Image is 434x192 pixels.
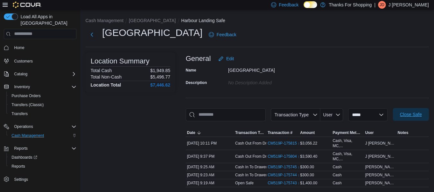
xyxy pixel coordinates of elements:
[298,155,302,159] svg: External link
[329,1,372,9] p: Thanks For Shopping
[235,180,253,186] p: Open Safe
[235,154,294,159] p: Cash Out From Drawer (Drawer 1)
[378,1,386,9] div: J DaCosta
[186,163,234,171] div: [DATE] 9:25 AM
[129,18,176,23] button: [GEOGRAPHIC_DATA]
[331,129,364,137] button: Payment Methods
[1,56,79,65] button: Customers
[365,180,395,186] span: [PERSON_NAME]
[150,68,170,73] p: $1,949.85
[6,100,79,109] button: Transfers (Classic)
[268,141,302,146] a: CM519P-175815External link
[268,154,302,159] a: CM519P-175804External link
[9,110,76,118] span: Transfers
[181,18,225,23] button: Harbour Landing Safe
[6,131,79,140] button: Cash Management
[91,82,121,88] h4: Location Total
[150,82,170,88] h4: $7,446.62
[300,180,317,186] span: $1,400.00
[12,145,76,152] span: Reports
[13,2,41,8] img: Cova
[12,111,28,116] span: Transfers
[320,108,343,121] button: User
[300,164,314,170] span: $300.00
[9,101,46,109] a: Transfers (Classic)
[9,110,30,118] a: Transfers
[9,154,76,161] span: Dashboards
[187,130,195,135] span: Date
[186,68,196,73] label: Name
[300,154,317,159] span: $3,590.40
[1,82,79,91] button: Inventory
[85,17,429,25] nav: An example of EuiBreadcrumbs
[91,57,149,65] h3: Location Summary
[12,123,36,130] button: Operations
[299,129,331,137] button: Amount
[12,70,30,78] button: Catalog
[186,153,234,160] div: [DATE] 9:37 PM
[14,45,24,50] span: Home
[365,172,395,178] span: [PERSON_NAME]
[217,31,236,38] span: Feedback
[150,74,170,79] p: $5,496.77
[271,108,320,121] button: Transaction Type
[274,112,309,117] span: Transaction Type
[364,129,396,137] button: User
[400,111,422,118] span: Close Safe
[12,155,37,160] span: Dashboards
[235,130,265,135] span: Transaction Type
[9,92,76,100] span: Purchase Orders
[9,163,76,170] span: Reports
[186,139,234,147] div: [DATE] 10:11 PM
[186,108,266,121] input: This is a search bar. As you type, the results lower in the page will automatically filter.
[12,133,44,138] span: Cash Management
[300,130,314,135] span: Amount
[332,164,341,170] div: Cash
[186,129,234,137] button: Date
[14,146,28,151] span: Reports
[102,26,202,39] h1: [GEOGRAPHIC_DATA]
[235,172,286,178] p: Cash In To Drawer (Drawer 1)
[332,180,341,186] div: Cash
[323,112,333,117] span: User
[12,164,25,169] span: Reports
[91,68,112,73] h6: Total Cash
[1,144,79,153] button: Reports
[12,44,27,52] a: Home
[9,101,76,109] span: Transfers (Classic)
[268,180,302,186] a: CM519P-175743External link
[1,43,79,52] button: Home
[6,162,79,171] button: Reports
[300,172,314,178] span: $300.00
[14,71,27,77] span: Catalog
[234,129,266,137] button: Transaction Type
[268,172,302,178] a: CM519P-175744External link
[235,141,294,146] p: Cash Out From Drawer (Drawer 2)
[12,102,44,107] span: Transfers (Classic)
[298,173,302,177] svg: External link
[186,171,234,179] div: [DATE] 9:23 AM
[298,165,302,169] svg: External link
[332,130,362,135] span: Payment Methods
[9,132,47,139] a: Cash Management
[12,70,76,78] span: Catalog
[12,93,41,98] span: Purchase Orders
[300,141,317,146] span: $3,056.22
[266,129,299,137] button: Transaction #
[268,130,292,135] span: Transaction #
[12,176,31,183] a: Settings
[186,55,211,63] h3: General
[396,129,429,137] button: Notes
[12,83,76,91] span: Inventory
[332,151,362,162] div: Cash, Visa, MC,...
[216,52,236,65] button: Edit
[332,138,362,148] div: Cash, Visa, MC,...
[1,122,79,131] button: Operations
[365,130,374,135] span: User
[14,177,28,182] span: Settings
[14,124,33,129] span: Operations
[91,74,122,79] h6: Total Non-Cash
[85,28,98,41] button: Next
[186,80,207,85] label: Description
